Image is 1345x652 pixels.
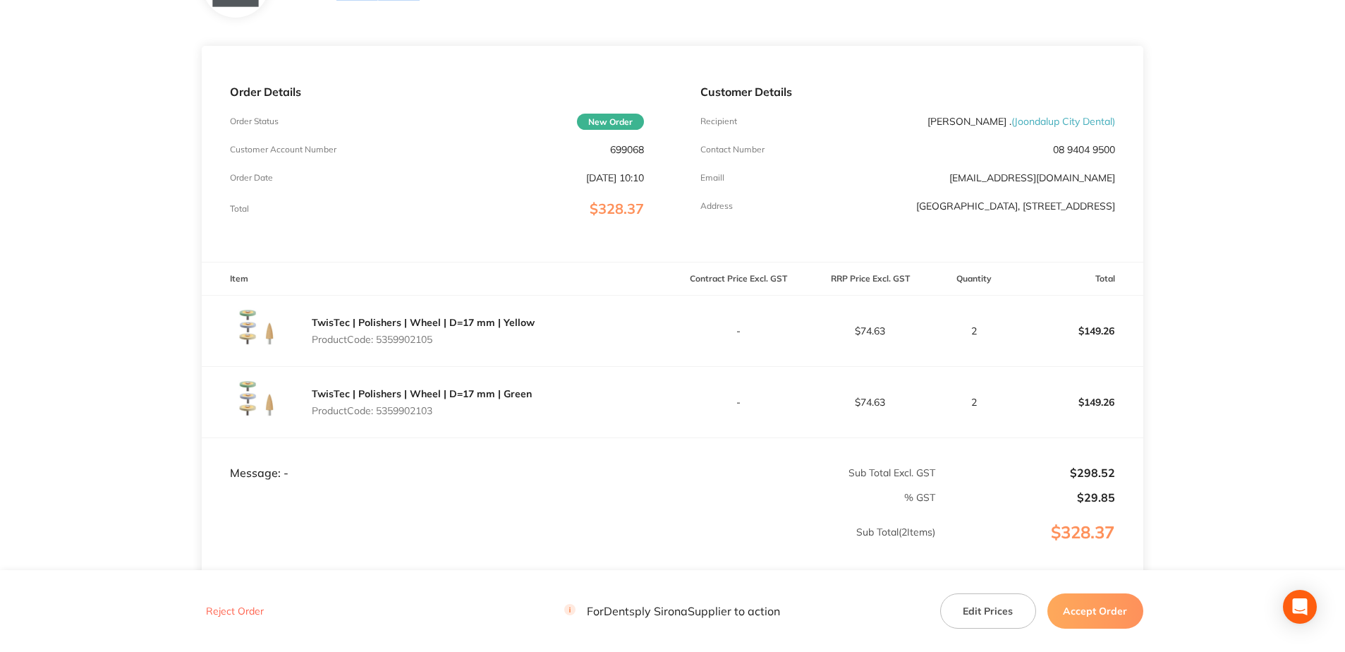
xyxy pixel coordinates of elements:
p: Product Code: 5359902103 [312,405,532,416]
a: TwisTec | Polishers | Wheel | D=17 mm | Yellow [312,316,535,329]
th: RRP Price Excl. GST [804,262,936,296]
p: Emaill [700,173,724,183]
p: 08 9404 9500 [1053,144,1115,155]
p: Order Status [230,116,279,126]
a: TwisTec | Polishers | Wheel | D=17 mm | Green [312,387,532,400]
p: $328.37 [937,523,1143,571]
p: % GST [202,492,935,503]
th: Quantity [936,262,1011,296]
span: $328.37 [590,200,644,217]
p: - [673,397,803,408]
p: 2 [937,325,1011,337]
p: Product Code: 5359902105 [312,334,535,345]
p: Contact Number [700,145,765,155]
p: $149.26 [1012,314,1143,348]
span: New Order [577,114,644,130]
p: 2 [937,397,1011,408]
p: Sub Total Excl. GST [673,467,935,478]
p: $298.52 [937,466,1115,479]
p: Order Date [230,173,273,183]
p: [GEOGRAPHIC_DATA], [STREET_ADDRESS] [916,200,1115,212]
div: Open Intercom Messenger [1283,590,1317,624]
button: Accept Order [1047,593,1143,629]
p: $149.26 [1012,385,1143,419]
a: [EMAIL_ADDRESS][DOMAIN_NAME] [949,171,1115,184]
p: Order Details [230,85,644,98]
p: Customer Details [700,85,1114,98]
p: Total [230,204,249,214]
p: [DATE] 10:10 [586,172,644,183]
td: Message: - [202,437,672,480]
button: Reject Order [202,605,268,618]
img: YzhvdWZiMQ [230,296,300,366]
p: Sub Total ( 2 Items) [202,526,935,566]
p: For Dentsply Sirona Supplier to action [564,605,780,618]
p: 699068 [610,144,644,155]
p: $29.85 [937,491,1115,504]
p: $74.63 [805,325,935,337]
p: $74.63 [805,397,935,408]
span: ( Joondalup City Dental ) [1011,115,1115,128]
th: Item [202,262,672,296]
button: Edit Prices [940,593,1036,629]
img: anRkYjA1bA [230,367,300,437]
p: [PERSON_NAME] . [927,116,1115,127]
p: Address [700,201,733,211]
p: - [673,325,803,337]
th: Contract Price Excl. GST [672,262,804,296]
th: Total [1011,262,1143,296]
p: Customer Account Number [230,145,336,155]
p: Recipient [700,116,737,126]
